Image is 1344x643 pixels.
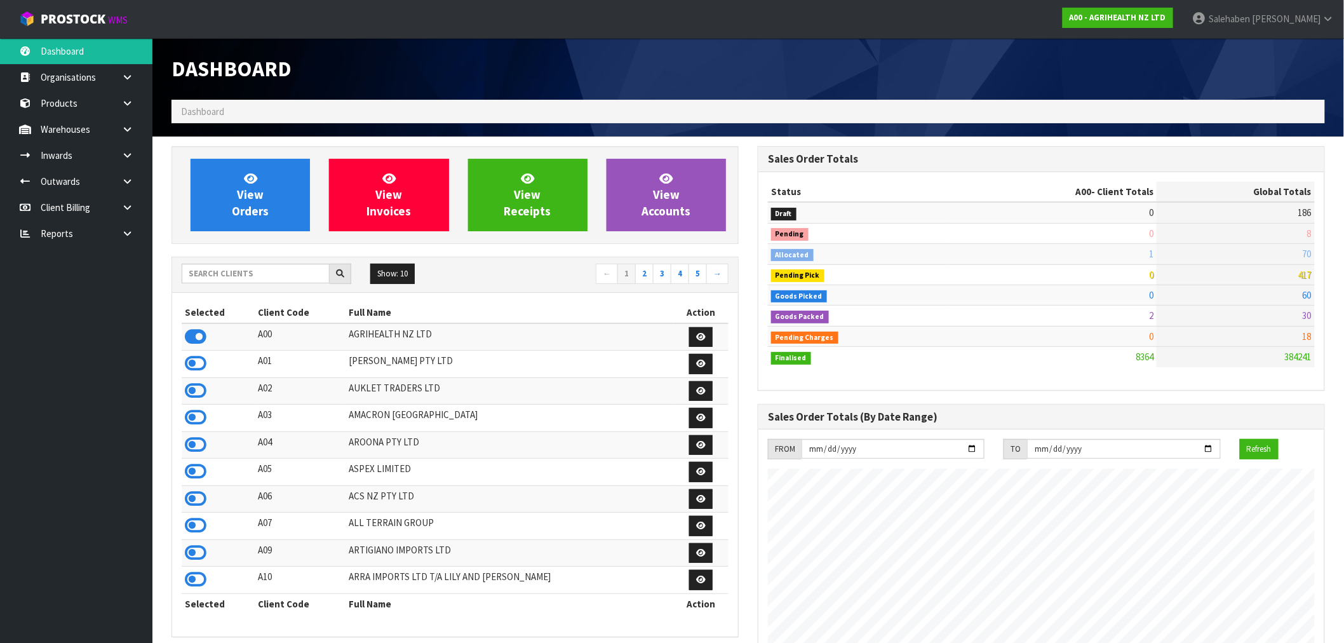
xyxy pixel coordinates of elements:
[255,431,346,459] td: A04
[366,171,411,219] span: View Invoices
[255,302,346,323] th: Client Code
[642,171,690,219] span: View Accounts
[255,485,346,513] td: A06
[464,264,729,286] nav: Page navigation
[653,264,671,284] a: 3
[771,290,827,303] span: Goods Picked
[41,11,105,27] span: ProStock
[768,182,949,202] th: Status
[1307,227,1312,240] span: 8
[1209,13,1250,25] span: Salehaben
[1070,12,1166,23] strong: A00 - AGRIHEALTH NZ LTD
[1303,330,1312,342] span: 18
[1303,309,1312,321] span: 30
[706,264,729,284] a: →
[771,228,809,241] span: Pending
[1063,8,1173,28] a: A00 - AGRIHEALTH NZ LTD
[1149,227,1153,240] span: 0
[1298,269,1312,281] span: 417
[232,171,269,219] span: View Orders
[1298,206,1312,219] span: 186
[346,459,673,486] td: ASPEX LIMITED
[771,332,838,344] span: Pending Charges
[346,513,673,540] td: ALL TERRAIN GROUP
[1149,289,1153,301] span: 0
[1149,206,1153,219] span: 0
[1149,330,1153,342] span: 0
[671,264,689,284] a: 4
[1303,289,1312,301] span: 60
[673,302,729,323] th: Action
[607,159,726,231] a: ViewAccounts
[768,439,802,459] div: FROM
[1136,351,1153,363] span: 8364
[255,323,346,351] td: A00
[346,431,673,459] td: AROONA PTY LTD
[346,377,673,405] td: AUKLET TRADERS LTD
[346,593,673,614] th: Full Name
[596,264,618,284] a: ←
[1240,439,1279,459] button: Refresh
[346,351,673,378] td: [PERSON_NAME] PTY LTD
[768,153,1315,165] h3: Sales Order Totals
[504,171,551,219] span: View Receipts
[468,159,588,231] a: ViewReceipts
[1252,13,1320,25] span: [PERSON_NAME]
[1303,248,1312,260] span: 70
[346,567,673,594] td: ARRA IMPORTS LTD T/A LILY AND [PERSON_NAME]
[346,539,673,567] td: ARTIGIANO IMPORTS LTD
[255,405,346,432] td: A03
[182,302,255,323] th: Selected
[191,159,310,231] a: ViewOrders
[255,593,346,614] th: Client Code
[346,485,673,513] td: ACS NZ PTY LTD
[346,323,673,351] td: AGRIHEALTH NZ LTD
[768,411,1315,423] h3: Sales Order Totals (By Date Range)
[108,14,128,26] small: WMS
[673,593,729,614] th: Action
[329,159,448,231] a: ViewInvoices
[949,182,1157,202] th: - Client Totals
[181,105,224,118] span: Dashboard
[255,459,346,486] td: A05
[1157,182,1315,202] th: Global Totals
[1149,269,1153,281] span: 0
[346,405,673,432] td: AMACRON [GEOGRAPHIC_DATA]
[617,264,636,284] a: 1
[182,264,330,283] input: Search clients
[255,567,346,594] td: A10
[255,539,346,567] td: A09
[255,513,346,540] td: A07
[771,311,829,323] span: Goods Packed
[689,264,707,284] a: 5
[255,377,346,405] td: A02
[1149,309,1153,321] span: 2
[1149,248,1153,260] span: 1
[1004,439,1027,459] div: TO
[171,55,292,82] span: Dashboard
[19,11,35,27] img: cube-alt.png
[370,264,415,284] button: Show: 10
[182,593,255,614] th: Selected
[346,302,673,323] th: Full Name
[635,264,654,284] a: 2
[1285,351,1312,363] span: 384241
[771,249,814,262] span: Allocated
[255,351,346,378] td: A01
[771,352,811,365] span: Finalised
[771,269,824,282] span: Pending Pick
[1075,186,1091,198] span: A00
[771,208,796,220] span: Draft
